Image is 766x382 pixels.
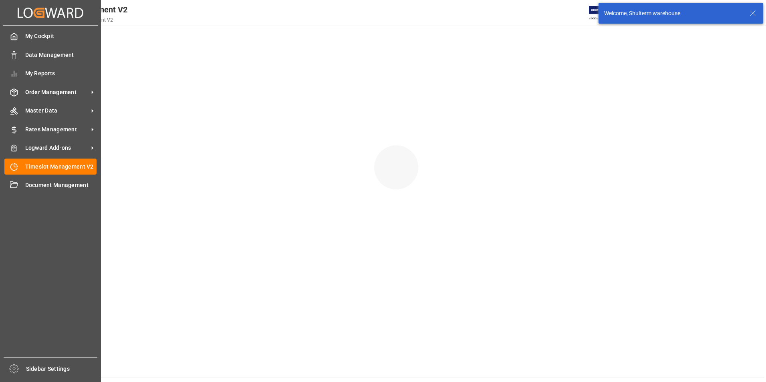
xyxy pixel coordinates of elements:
span: Data Management [25,51,97,59]
span: Document Management [25,181,97,189]
span: Logward Add-ons [25,144,89,152]
a: Timeslot Management V2 [4,159,97,174]
a: Data Management [4,47,97,62]
span: Sidebar Settings [26,365,98,373]
span: My Reports [25,69,97,78]
span: Order Management [25,88,89,97]
span: My Cockpit [25,32,97,40]
span: Master Data [25,107,89,115]
div: Welcome, Shulterm warehouse [604,9,742,18]
img: Exertis%20JAM%20-%20Email%20Logo.jpg_1722504956.jpg [589,6,617,20]
span: Rates Management [25,125,89,134]
span: Timeslot Management V2 [25,163,97,171]
a: My Cockpit [4,28,97,44]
